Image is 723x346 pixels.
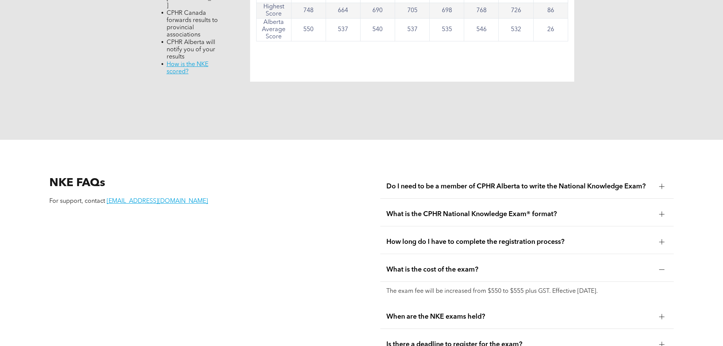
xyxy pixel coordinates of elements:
td: 535 [430,19,464,41]
span: Do I need to be a member of CPHR Alberta to write the National Knowledge Exam? [386,182,653,191]
span: How long do I have to complete the registration process? [386,238,653,246]
span: NKE FAQs [49,177,105,189]
td: 705 [395,3,429,19]
span: What is the cost of the exam? [386,265,653,274]
a: [EMAIL_ADDRESS][DOMAIN_NAME] [107,198,208,204]
a: How is the NKE scored? [167,62,208,75]
td: 748 [291,3,326,19]
td: 532 [499,19,533,41]
td: 664 [326,3,360,19]
td: 540 [360,19,395,41]
td: 537 [326,19,360,41]
span: What is the CPHR National Knowledge Exam® format? [386,210,653,218]
td: Highest Score [257,3,291,19]
span: When are the NKE exams held? [386,313,653,321]
p: The exam fee will be increased from $550 to $555 plus GST. Effective [DATE]. [386,288,668,295]
span: CPHR Alberta will notify you of your results [167,39,215,60]
td: 768 [464,3,499,19]
td: 86 [533,3,568,19]
td: 726 [499,3,533,19]
td: 698 [430,3,464,19]
span: CPHR Canada forwards results to provincial associations [167,10,218,38]
td: 546 [464,19,499,41]
td: Alberta Average Score [257,19,291,41]
span: For support, contact [49,198,105,204]
td: 550 [291,19,326,41]
td: 690 [360,3,395,19]
td: 26 [533,19,568,41]
td: 537 [395,19,429,41]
